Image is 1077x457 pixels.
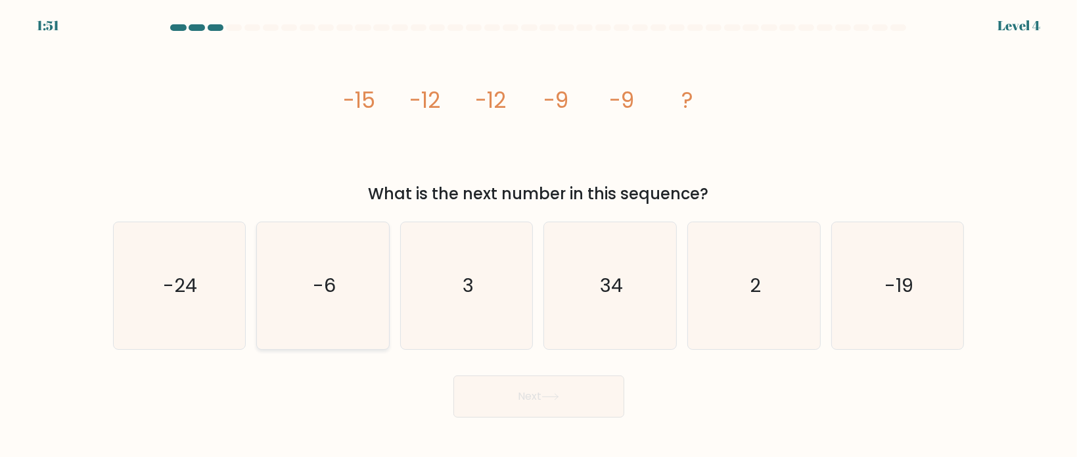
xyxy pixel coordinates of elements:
text: -19 [884,272,913,299]
text: -24 [164,272,198,299]
text: 34 [600,272,623,299]
text: 3 [463,272,474,299]
text: 2 [750,272,761,299]
tspan: -12 [474,85,505,116]
tspan: -9 [543,85,568,116]
div: 1:51 [37,16,59,36]
tspan: -12 [409,85,440,116]
button: Next [453,375,624,418]
text: -6 [313,272,336,299]
tspan: -9 [609,85,634,116]
div: Level 4 [997,16,1040,36]
div: What is the next number in this sequence? [121,182,957,206]
tspan: -15 [342,85,375,116]
tspan: ? [681,85,693,116]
